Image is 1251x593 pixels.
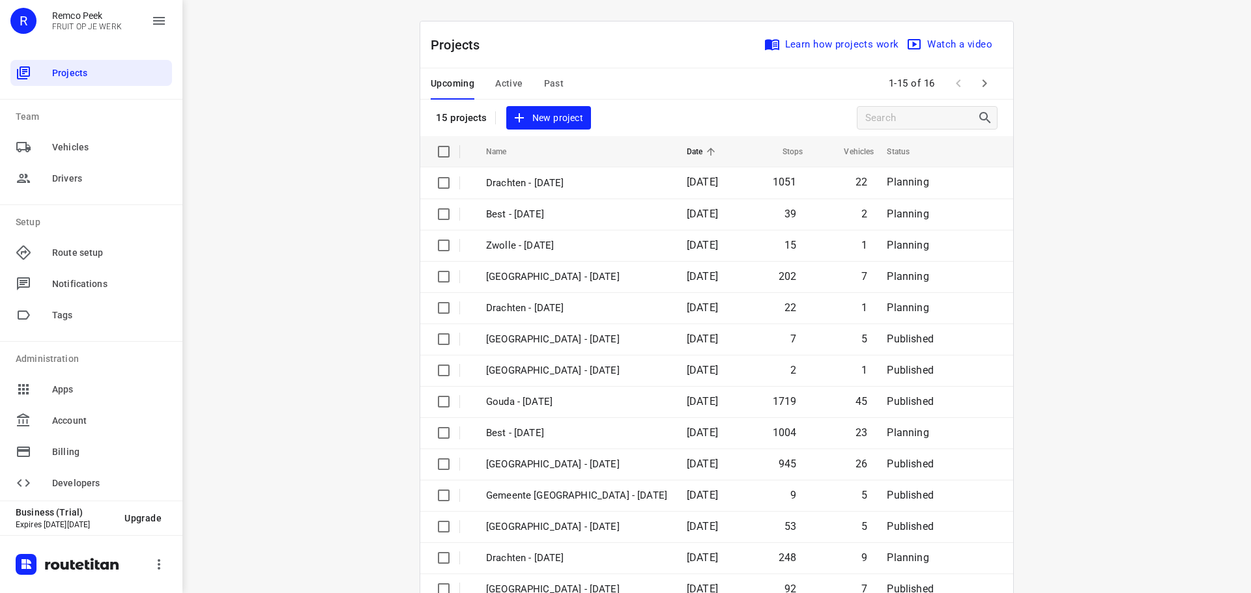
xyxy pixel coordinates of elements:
button: Upgrade [114,506,172,530]
span: Route setup [52,246,167,260]
span: Apps [52,383,167,396]
span: [DATE] [687,520,718,532]
span: [DATE] [687,458,718,470]
span: 22 [856,176,867,188]
p: Drachten - Monday [486,176,667,191]
span: Upgrade [124,513,162,523]
span: Drivers [52,172,167,186]
span: 945 [779,458,797,470]
div: Tags [10,302,172,328]
p: Zwolle - Friday [486,238,667,253]
span: 5 [861,520,867,532]
div: Search [977,110,997,126]
div: Account [10,407,172,434]
p: Gouda - Wednesday [486,394,667,409]
span: 1 [861,239,867,251]
p: Team [16,110,172,124]
p: Drachten - Thursday [486,301,667,316]
p: Setup [16,215,172,229]
span: [DATE] [687,489,718,501]
span: 45 [856,395,867,407]
button: New project [506,106,591,130]
span: 7 [861,270,867,283]
span: New project [514,110,583,126]
span: [DATE] [687,176,718,188]
p: Best - Wednesday [486,426,667,441]
p: Administration [16,352,172,366]
span: [DATE] [687,426,718,439]
span: Upcoming [431,76,474,92]
p: Projects [431,35,491,55]
p: Best - Friday [486,207,667,222]
span: Planning [887,301,928,314]
p: Remco Peek [52,10,122,21]
span: 23 [856,426,867,439]
p: Business (Trial) [16,507,114,517]
span: Active [495,76,523,92]
span: 5 [861,489,867,501]
span: Vehicles [52,141,167,154]
p: Antwerpen - Thursday [486,363,667,378]
span: Status [887,144,927,159]
span: Tags [52,309,167,322]
span: Published [887,458,934,470]
span: 22 [784,301,796,314]
span: Past [544,76,564,92]
span: Published [887,333,934,345]
span: 26 [856,458,867,470]
p: FRUIT OP JE WERK [52,22,122,31]
span: 2 [790,364,796,376]
span: Next Page [971,70,998,96]
p: Expires [DATE][DATE] [16,520,114,529]
span: 1004 [773,426,797,439]
span: 7 [790,333,796,345]
span: 1-15 of 16 [884,70,940,98]
span: [DATE] [687,551,718,564]
p: Gemeente Rotterdam - Thursday [486,332,667,347]
div: Vehicles [10,134,172,160]
input: Search projects [865,108,977,128]
span: Planning [887,551,928,564]
span: 1719 [773,395,797,407]
span: Published [887,395,934,407]
p: 15 projects [436,112,487,124]
span: Vehicles [827,144,874,159]
span: Billing [52,445,167,459]
span: 248 [779,551,797,564]
span: [DATE] [687,364,718,376]
div: Notifications [10,271,172,297]
span: Planning [887,426,928,439]
span: [DATE] [687,270,718,283]
span: Published [887,364,934,376]
span: Account [52,414,167,428]
p: Antwerpen - Wednesday [486,519,667,534]
div: Drivers [10,165,172,191]
span: Projects [52,66,167,80]
div: Projects [10,60,172,86]
span: [DATE] [687,239,718,251]
span: 5 [861,333,867,345]
span: 1 [861,301,867,314]
span: 1051 [773,176,797,188]
span: Planning [887,270,928,283]
p: Drachten - Wednesday [486,551,667,566]
span: Planning [887,208,928,220]
span: Published [887,520,934,532]
span: [DATE] [687,301,718,314]
span: Notifications [52,277,167,291]
p: Gemeente Rotterdam - Wednesday [486,488,667,503]
div: Billing [10,439,172,465]
span: Planning [887,176,928,188]
span: [DATE] [687,333,718,345]
span: 53 [784,520,796,532]
span: Stops [766,144,803,159]
span: Previous Page [945,70,971,96]
div: Apps [10,376,172,402]
span: 1 [861,364,867,376]
span: Developers [52,476,167,490]
div: Developers [10,470,172,496]
p: Zwolle - Wednesday [486,457,667,472]
span: 39 [784,208,796,220]
span: 202 [779,270,797,283]
span: Planning [887,239,928,251]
